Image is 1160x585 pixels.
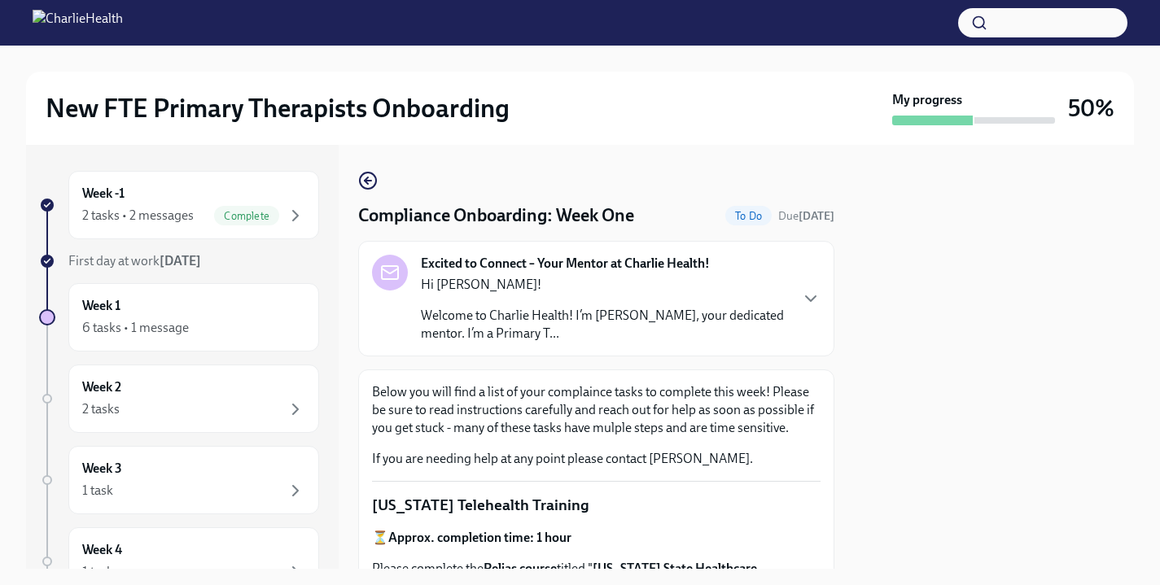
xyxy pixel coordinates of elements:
[68,253,201,268] span: First day at work
[82,541,122,559] h6: Week 4
[82,460,122,478] h6: Week 3
[372,383,821,437] p: Below you will find a list of your complaince tasks to complete this week! Please be sure to read...
[46,92,510,124] h2: New FTE Primary Therapists Onboarding
[39,446,319,514] a: Week 31 task
[82,378,121,396] h6: Week 2
[82,297,120,315] h6: Week 1
[82,207,194,225] div: 2 tasks • 2 messages
[39,365,319,433] a: Week 22 tasks
[372,529,821,547] p: ⏳
[82,185,125,203] h6: Week -1
[778,209,834,223] span: Due
[484,561,557,576] strong: Relias course
[358,203,634,228] h4: Compliance Onboarding: Week One
[33,10,123,36] img: CharlieHealth
[39,252,319,270] a: First day at work[DATE]
[799,209,834,223] strong: [DATE]
[421,255,710,273] strong: Excited to Connect – Your Mentor at Charlie Health!
[372,450,821,468] p: If you are needing help at any point please contact [PERSON_NAME].
[421,276,788,294] p: Hi [PERSON_NAME]!
[725,210,772,222] span: To Do
[82,400,120,418] div: 2 tasks
[82,563,113,581] div: 1 task
[778,208,834,224] span: August 24th, 2025 07:00
[214,210,279,222] span: Complete
[372,495,821,516] p: [US_STATE] Telehealth Training
[1068,94,1114,123] h3: 50%
[82,482,113,500] div: 1 task
[388,530,571,545] strong: Approx. completion time: 1 hour
[421,307,788,343] p: Welcome to Charlie Health! I’m [PERSON_NAME], your dedicated mentor. I’m a Primary T...
[892,91,962,109] strong: My progress
[39,283,319,351] a: Week 16 tasks • 1 message
[82,319,189,337] div: 6 tasks • 1 message
[39,171,319,239] a: Week -12 tasks • 2 messagesComplete
[160,253,201,268] strong: [DATE]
